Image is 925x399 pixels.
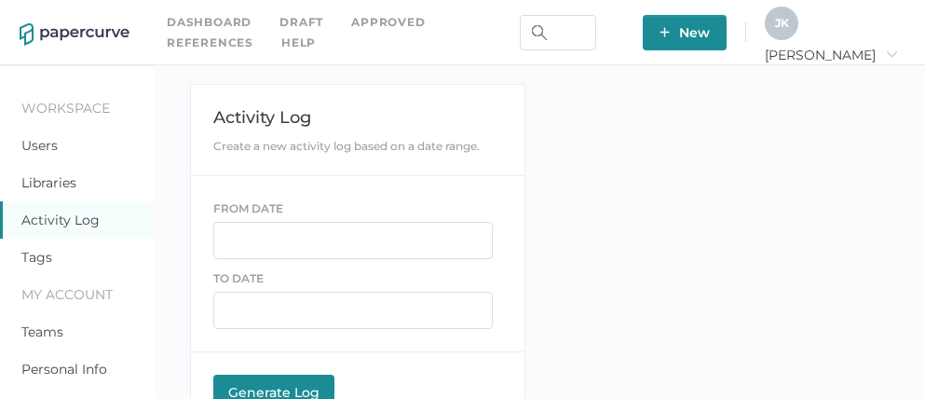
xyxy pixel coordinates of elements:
[21,174,76,191] a: Libraries
[20,23,129,46] img: papercurve-logo-colour.7244d18c.svg
[775,16,789,30] span: J K
[660,27,670,37] img: plus-white.e19ec114.svg
[643,15,727,50] button: New
[167,33,253,53] a: References
[213,201,283,215] span: FROM DATE
[532,25,547,40] img: search.bf03fe8b.svg
[21,212,100,228] a: Activity Log
[885,48,898,61] i: arrow_right
[21,137,58,154] a: Users
[279,12,323,33] a: Draft
[213,139,503,153] div: Create a new activity log based on a date range.
[167,12,252,33] a: Dashboard
[21,361,107,378] a: Personal Info
[520,15,596,50] input: Search Workspace
[213,271,264,285] span: TO DATE
[21,323,63,340] a: Teams
[765,47,898,63] span: [PERSON_NAME]
[21,249,52,266] a: Tags
[660,15,710,50] span: New
[213,107,503,128] div: Activity Log
[281,33,316,53] div: help
[351,12,425,33] a: Approved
